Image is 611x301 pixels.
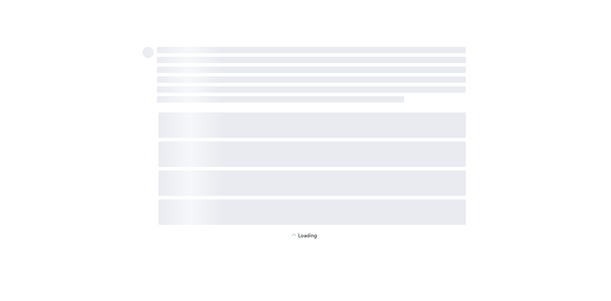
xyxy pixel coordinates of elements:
[158,112,466,138] span: ‌
[157,67,466,73] span: ‌
[157,76,466,83] span: ‌
[143,47,154,58] span: ‌
[298,233,317,239] p: Loading
[158,170,466,196] span: ‌
[157,96,404,103] span: ‌
[157,47,466,53] span: ‌
[158,141,466,167] span: ‌
[157,57,466,63] span: ‌
[158,199,466,225] span: ‌
[157,86,466,93] span: ‌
